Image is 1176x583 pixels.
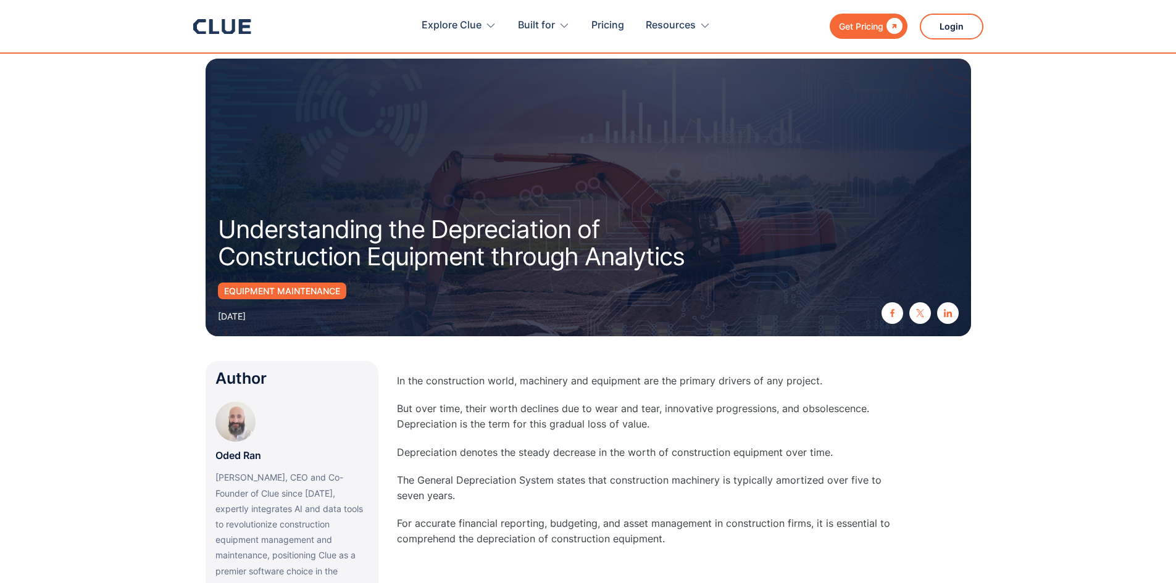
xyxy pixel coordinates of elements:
[218,216,736,270] h1: Understanding the Depreciation of Construction Equipment through Analytics
[218,283,346,299] a: Equipment Maintenance
[397,373,891,389] p: In the construction world, machinery and equipment are the primary drivers of any project.
[397,560,891,575] p: ‍
[397,401,891,432] p: But over time, their worth declines due to wear and tear, innovative progressions, and obsolescen...
[830,14,907,39] a: Get Pricing
[422,6,482,45] div: Explore Clue
[944,309,952,317] img: linkedin icon
[215,371,369,386] div: Author
[218,308,246,324] div: [DATE]
[888,309,896,317] img: facebook icon
[839,19,883,34] div: Get Pricing
[397,445,891,460] p: Depreciation denotes the steady decrease in the worth of construction equipment over time.
[215,448,261,463] p: Oded Ran
[518,6,555,45] div: Built for
[591,6,624,45] a: Pricing
[920,14,983,39] a: Login
[397,473,891,503] p: The General Depreciation System states that construction machinery is typically amortized over fi...
[646,6,696,45] div: Resources
[916,309,924,317] img: twitter X icon
[397,516,891,547] p: For accurate financial reporting, budgeting, and asset management in construction firms, it is es...
[215,402,256,442] img: Oded Ran
[883,19,903,34] div: 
